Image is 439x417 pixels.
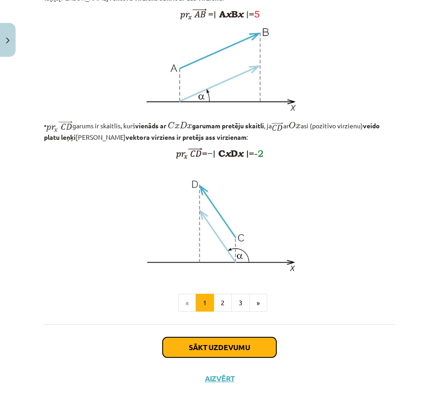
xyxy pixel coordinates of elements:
span: x [187,124,192,129]
button: 2 [214,294,232,312]
button: 1 [196,294,214,312]
button: Aizvērt [202,374,237,383]
span: D [180,122,187,128]
span: C [168,122,175,129]
span: x [296,124,301,129]
button: » [249,294,267,312]
nav: Page navigation example [44,294,395,312]
b: vektora virziens ir pretējs ass virzienam [126,133,247,141]
button: Sākt uzdevumu [163,337,276,357]
b: veido platu leņķi [44,121,380,141]
b: vienāds ar [135,121,166,130]
b: garumam pretēju skaitli [166,121,264,130]
button: 3 [231,294,250,312]
p: • garums ir skaitlis, kurš , ja ar asi (pozitīvo virzienu) [PERSON_NAME] : [44,119,395,142]
span: O [289,122,296,129]
span: x [175,124,180,129]
img: icon-close-lesson-0947bae3869378f0d4975bcd49f059093ad1ed9edebbc8119c70593378902aed.svg [6,38,10,44]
